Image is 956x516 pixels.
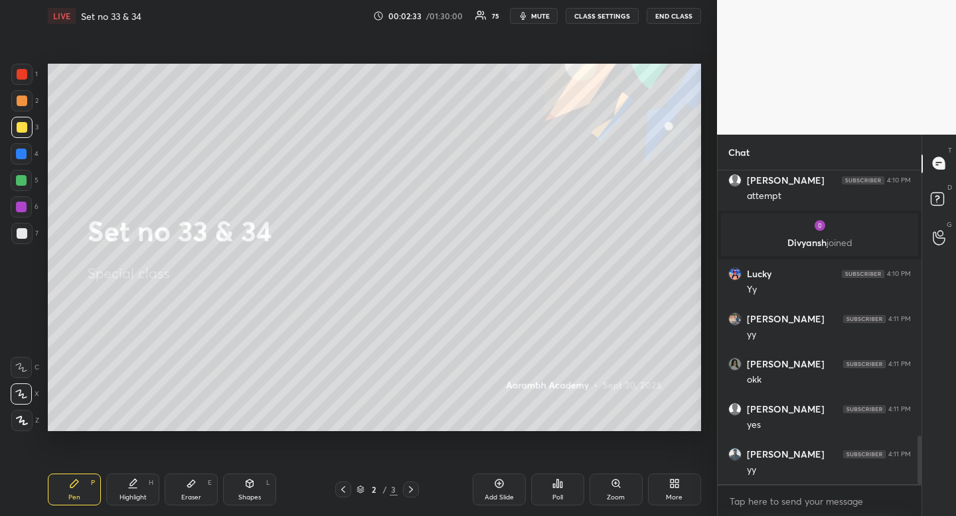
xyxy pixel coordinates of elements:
div: P [91,480,95,486]
button: CLASS SETTINGS [566,8,639,24]
h6: [PERSON_NAME] [747,358,825,370]
div: yy [747,328,911,342]
div: 3 [11,117,39,138]
div: 3 [390,484,398,495]
img: 4P8fHbbgJtejmAAAAAElFTkSuQmCC [843,360,886,368]
p: D [947,182,952,192]
div: 2 [11,90,39,111]
h4: Set no 33 & 34 [81,10,141,23]
img: 4P8fHbbgJtejmAAAAAElFTkSuQmCC [843,315,886,323]
img: 4P8fHbbgJtejmAAAAAElFTkSuQmCC [843,405,886,413]
h6: Lucky [747,268,771,280]
div: / [383,485,387,493]
div: E [208,480,212,486]
img: thumbnail.jpg [729,268,741,280]
div: 2 [367,485,380,493]
div: Zoom [607,494,625,501]
div: 5 [11,170,39,191]
div: 4:11 PM [888,360,911,368]
div: More [666,494,682,501]
div: Yy [747,283,911,296]
div: 75 [492,13,499,19]
div: Shapes [238,494,261,501]
div: 4:11 PM [888,405,911,413]
div: 4:10 PM [887,270,911,278]
img: default.png [729,174,741,186]
div: H [149,480,153,486]
div: 4:11 PM [888,315,911,323]
span: joined [827,236,852,249]
img: 4P8fHbbgJtejmAAAAAElFTkSuQmCC [843,450,886,458]
div: Eraser [181,494,201,501]
h6: [PERSON_NAME] [747,313,825,325]
div: C [11,357,39,378]
button: mute [510,8,558,24]
div: Pen [68,494,80,501]
img: thumbnail.jpg [729,358,741,370]
p: T [948,145,952,155]
div: X [11,383,39,405]
div: 1 [11,64,38,85]
div: okk [747,373,911,387]
p: Chat [718,135,760,170]
div: attempt [747,190,911,203]
div: Add Slide [485,494,514,501]
div: 4:10 PM [887,176,911,184]
img: thumbnail.jpg [729,313,741,325]
div: 4 [11,143,39,164]
p: G [947,220,952,229]
h6: [PERSON_NAME] [747,174,825,186]
div: 6 [11,196,39,218]
div: Highlight [119,494,147,501]
img: 4P8fHbbgJtejmAAAAAElFTkSuQmCC [842,270,884,278]
img: thumbnail.jpg [729,448,741,460]
div: grid [718,170,921,485]
div: L [266,480,270,486]
div: yes [747,419,911,432]
img: thumbnail.jpg [813,219,827,232]
h6: [PERSON_NAME] [747,403,825,415]
div: Z [11,410,39,431]
img: default.png [729,403,741,415]
div: 7 [11,223,39,244]
div: 4:11 PM [888,450,911,458]
h6: [PERSON_NAME] [747,448,825,460]
button: END CLASS [647,8,701,24]
span: mute [531,11,550,21]
div: Poll [552,494,563,501]
img: 4P8fHbbgJtejmAAAAAElFTkSuQmCC [842,176,884,184]
div: LIVE [48,8,76,24]
p: Divyansh [729,237,910,248]
div: yy [747,464,911,477]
